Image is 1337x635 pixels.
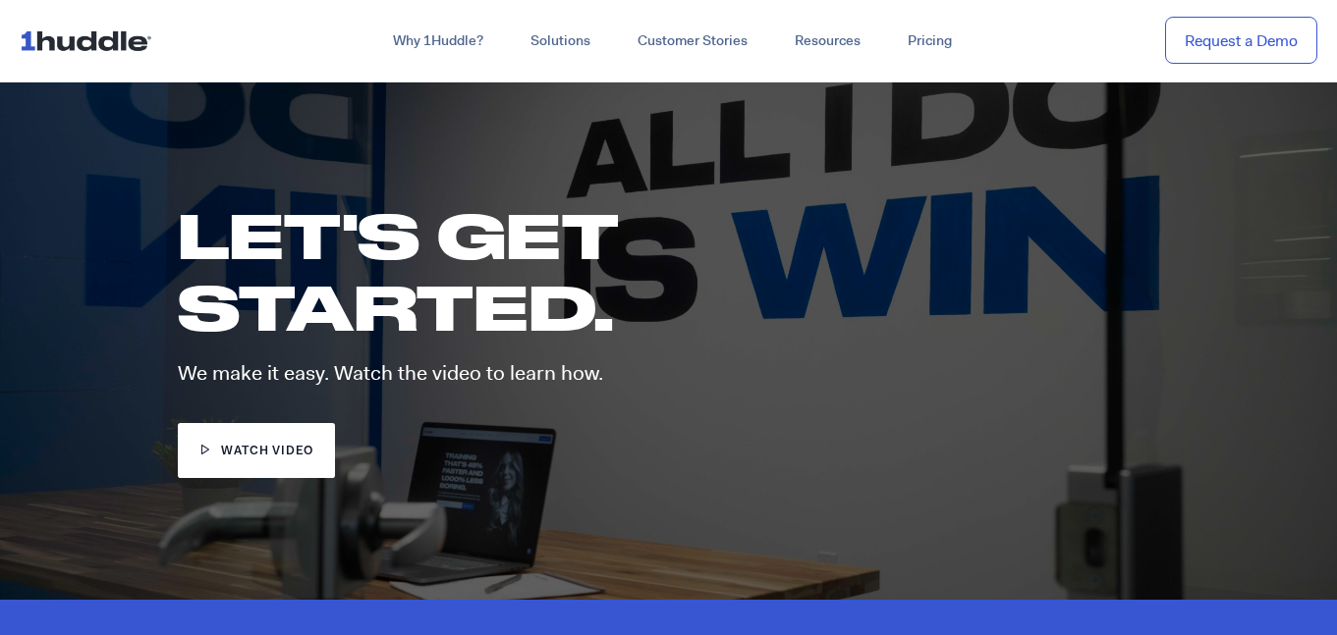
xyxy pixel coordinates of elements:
a: Pricing [884,24,975,59]
a: Why 1Huddle? [369,24,507,59]
a: Customer Stories [614,24,771,59]
span: watch video [221,443,313,461]
a: Request a Demo [1165,17,1317,65]
img: ... [20,22,160,59]
h1: LET'S GET STARTED. [178,199,824,343]
a: watch video [178,423,336,479]
a: Solutions [507,24,614,59]
a: Resources [771,24,884,59]
p: We make it easy. Watch the video to learn how. [178,363,854,384]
